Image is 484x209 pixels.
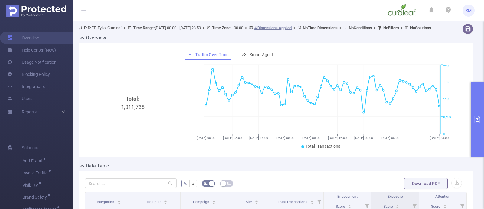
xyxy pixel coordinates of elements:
h2: Overview [86,34,106,42]
tspan: [DATE] 16:00 [249,136,268,140]
span: SM [466,5,472,17]
span: > [372,25,378,30]
i: icon: caret-up [443,204,447,206]
div: Sort [310,199,314,203]
tspan: [DATE] 16:00 [328,136,347,140]
span: Traffic ID [146,200,162,204]
div: Sort [117,199,121,203]
span: Score [336,204,346,209]
a: Reports [22,106,37,118]
i: icon: caret-up [255,199,258,201]
span: # [192,181,195,186]
i: icon: caret-up [311,199,314,201]
tspan: 22K [443,65,449,69]
span: > [338,25,343,30]
span: Traffic Over Time [195,52,229,57]
b: Time Zone: [212,25,232,30]
a: Overview [7,32,39,44]
i: icon: caret-down [396,206,399,208]
span: Score [431,204,441,209]
div: 1,011,736 [87,95,178,197]
span: Smart Agent [250,52,273,57]
span: Visibility [22,183,40,187]
span: > [399,25,405,30]
i: icon: caret-up [396,204,399,206]
i: icon: line-chart [188,52,192,57]
u: 4 Dimensions Applied [254,25,292,30]
i: icon: caret-up [348,204,351,206]
div: Sort [348,204,352,207]
b: Total: [126,96,139,102]
span: > [243,25,249,30]
b: No Solutions [410,25,431,30]
button: Download PDF [404,178,448,189]
h2: Data Table [86,162,109,170]
span: Attention [435,194,450,199]
b: No Filters [383,25,399,30]
tspan: [DATE] 00:00 [275,136,294,140]
span: Exposure [388,194,403,199]
i: icon: caret-up [164,199,167,201]
span: > [122,25,128,30]
div: Sort [395,204,399,207]
i: icon: caret-up [118,199,121,201]
a: Blocking Policy [7,68,50,80]
tspan: 5,500 [443,115,451,119]
span: % [184,181,187,186]
tspan: [DATE] 00:00 [354,136,373,140]
span: Site [246,200,253,204]
span: Engagement [337,194,358,199]
a: Users [7,93,32,105]
b: No Time Dimensions [303,25,338,30]
span: Invalid Traffic [22,171,50,175]
i: icon: caret-down [212,202,216,204]
div: Sort [255,199,258,203]
i: icon: table [227,181,231,185]
b: Time Range: [133,25,155,30]
span: > [292,25,297,30]
span: Reports [22,110,37,114]
span: Campaign [193,200,210,204]
i: icon: caret-down [164,202,167,204]
b: PID: [84,25,91,30]
tspan: [DATE] 08:00 [223,136,241,140]
span: Integration [97,200,115,204]
b: No Conditions [349,25,372,30]
tspan: [DATE] 08:00 [381,136,399,140]
tspan: [DATE] 00:00 [197,136,215,140]
span: FT_Fyllo_Curaleaf [DATE] 00:00 - [DATE] 23:59 +00:00 [79,25,431,30]
tspan: 11K [443,98,449,102]
i: icon: caret-down [443,206,447,208]
i: icon: bg-colors [204,181,208,185]
span: Solutions [22,142,39,154]
tspan: [DATE] 08:00 [302,136,320,140]
span: > [201,25,207,30]
img: Protected Media [6,5,66,17]
span: Anti-Fraud [22,159,44,163]
a: Integrations [7,80,45,93]
i: icon: caret-up [212,199,216,201]
i: icon: caret-down [118,202,121,204]
div: Sort [164,199,167,203]
tspan: 17K [443,80,449,84]
div: Sort [443,204,447,207]
span: Total Transactions [306,144,340,149]
a: Usage Notification [7,56,57,68]
i: icon: caret-down [255,202,258,204]
div: Sort [212,199,216,203]
i: icon: caret-down [348,206,351,208]
span: Brand Safety [22,195,49,199]
i: icon: caret-down [311,202,314,204]
span: Total Transactions [278,200,308,204]
tspan: 0 [443,132,445,136]
a: Help Center (New) [7,44,56,56]
tspan: [DATE] 23:00 [430,136,449,140]
i: icon: user [79,26,84,30]
span: Score [384,204,394,209]
input: Search... [85,178,177,188]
